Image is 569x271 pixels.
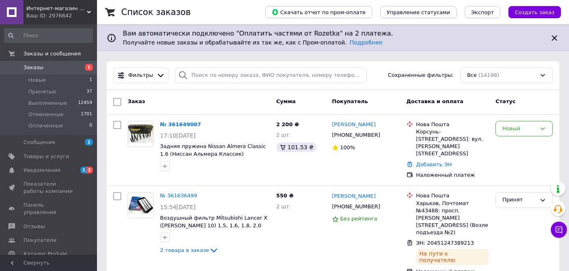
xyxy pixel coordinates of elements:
span: Покупатели [23,237,57,244]
span: Без рейтинга [340,216,377,222]
span: Доставка и оплата [407,98,464,104]
button: Создать заказ [508,6,561,18]
span: 100% [340,144,355,150]
span: Товары и услуги [23,153,69,160]
span: Оплаченные [28,122,63,129]
span: 1701 [81,111,92,118]
a: Воздушный фильтр Mitsubishi Lancer X ([PERSON_NAME] 10) 1.5, 1.6, 1.8, 2.0 CHAMPION CAF100881P [160,215,268,236]
a: 2 товара в заказе [160,247,219,253]
span: 12459 [78,100,92,107]
div: 101.53 ₴ [276,142,317,152]
span: Сумма [276,98,296,104]
a: [PERSON_NAME] [332,193,376,200]
button: Чат с покупателем [551,222,567,238]
span: Уведомления [23,167,60,174]
div: Нова Пошта [416,121,489,128]
div: Нова Пошта [416,192,489,199]
span: Принятые [28,88,56,95]
a: Подробнее [350,39,382,46]
span: 2 [86,167,93,174]
span: Заказы и сообщения [23,50,81,57]
div: Корсунь-[STREET_ADDRESS]: вул. [PERSON_NAME][STREET_ADDRESS] [416,128,489,158]
span: ЭН: 20451247389213 [416,240,474,246]
span: 1 [80,167,87,174]
span: 1 [85,64,93,71]
a: № 361649007 [160,121,201,127]
div: На пути к получателю [416,249,489,265]
button: Управление статусами [380,6,457,18]
span: 0 [89,122,92,129]
span: 15:54[DATE] [160,204,196,210]
span: Отзывы [23,223,45,230]
span: Сообщения [23,139,55,146]
span: Панель управления [23,201,75,216]
span: Заказ [128,98,145,104]
span: Получайте новые заказы и обрабатывайте их так же, как с Пром-оплатой. [123,39,382,46]
button: Скачать отчет по пром-оплате [265,6,372,18]
span: Выполненные [28,100,67,107]
span: Статус [495,98,516,104]
div: [PHONE_NUMBER] [331,201,382,212]
span: Покупатель [332,98,368,104]
span: Заказы [23,64,43,71]
span: (14198) [478,72,499,78]
div: Принят [502,196,536,204]
span: 2 шт. [276,132,291,138]
span: Интернет-магазин автозапчастей Toyota, Mitsubishi - Levoparts [26,5,87,12]
span: 2 шт. [276,203,291,210]
div: Харьков, Почтомат №43488: просп. [PERSON_NAME][STREET_ADDRESS] (Возле подъезда №2) [416,200,489,237]
span: 37 [86,88,92,95]
span: Вам автоматически подключено "Оплатить частями от Rozetka" на 2 платежа. [123,29,543,38]
a: Фото товару [128,121,154,147]
a: Добавить ЭН [416,161,452,167]
img: Фото товару [128,196,153,214]
img: Фото товару [128,125,153,143]
a: [PERSON_NAME] [332,121,376,129]
span: Скачать отчет по пром-оплате [272,8,366,16]
button: Экспорт [465,6,500,18]
span: Экспорт [471,9,494,15]
span: Сохраненные фильтры: [388,72,454,79]
span: 17:10[DATE] [160,132,196,139]
span: Показатели работы компании [23,180,75,195]
div: Наложенный платеж [416,171,489,179]
h1: Список заказов [121,7,191,17]
a: № 361636499 [160,193,197,199]
a: Фото товару [128,192,154,218]
span: 1 [89,76,92,84]
span: 550 ₴ [276,193,294,199]
input: Поиск [4,28,93,43]
span: Фильтры [129,72,154,79]
span: Все [467,72,477,79]
input: Поиск по номеру заказа, ФИО покупателя, номеру телефона, Email, номеру накладной [175,68,367,83]
span: 1 [85,139,93,146]
div: Ваш ID: 2976642 [26,12,97,19]
span: Новые [28,76,46,84]
span: Каталог ProSale [23,250,67,258]
span: Создать заказ [515,9,554,15]
span: Отмененные [28,111,63,118]
a: Создать заказ [500,9,561,15]
div: Новый [502,125,536,133]
span: 2 товара в заказе [160,247,209,253]
span: Управление статусами [387,9,450,15]
span: 2 200 ₴ [276,121,299,127]
a: Задняя пружина Nissan Almera Classic 1.6 (Ниссан Альмера Классик) [PERSON_NAME] 55020-95F0B [160,143,266,164]
div: [PHONE_NUMBER] [331,130,382,140]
